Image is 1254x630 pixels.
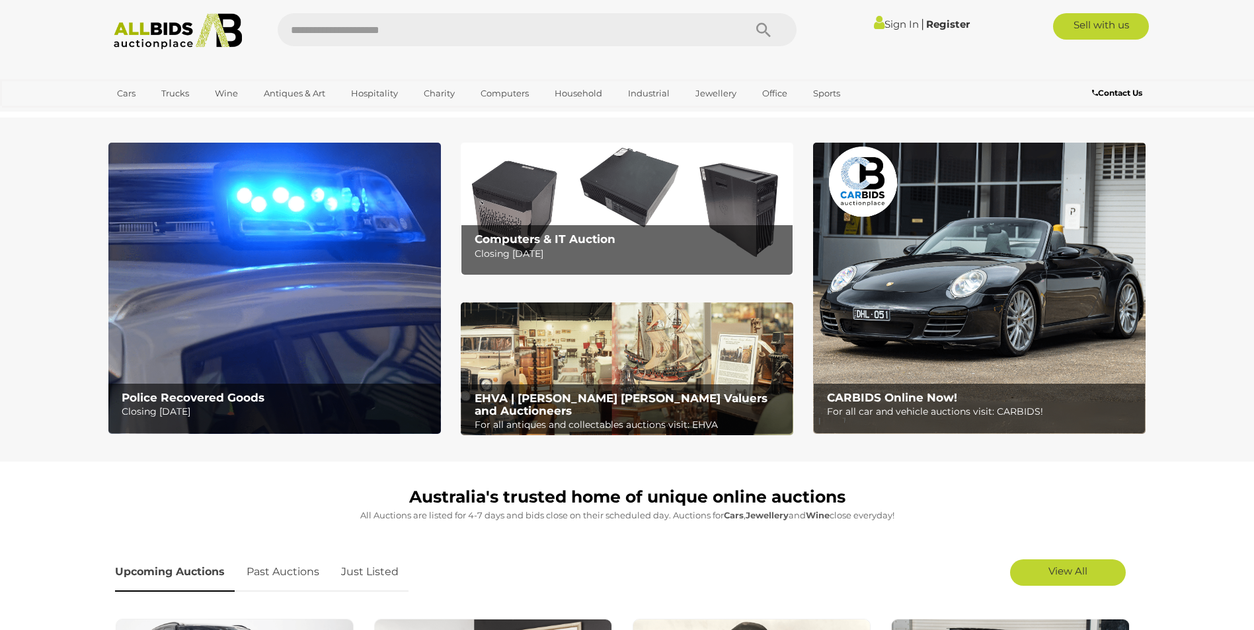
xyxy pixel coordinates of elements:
[806,510,830,520] strong: Wine
[926,18,970,30] a: Register
[461,302,793,436] a: EHVA | Evans Hastings Valuers and Auctioneers EHVA | [PERSON_NAME] [PERSON_NAME] Valuers and Auct...
[813,143,1146,434] img: CARBIDS Online Now!
[255,83,334,104] a: Antiques & Art
[619,83,678,104] a: Industrial
[206,83,247,104] a: Wine
[122,403,433,420] p: Closing [DATE]
[108,143,441,434] a: Police Recovered Goods Police Recovered Goods Closing [DATE]
[461,143,793,275] img: Computers & IT Auction
[827,403,1138,420] p: For all car and vehicle auctions visit: CARBIDS!
[813,143,1146,434] a: CARBIDS Online Now! CARBIDS Online Now! For all car and vehicle auctions visit: CARBIDS!
[1048,565,1087,577] span: View All
[115,553,235,592] a: Upcoming Auctions
[804,83,849,104] a: Sports
[472,83,537,104] a: Computers
[827,391,957,404] b: CARBIDS Online Now!
[331,553,409,592] a: Just Listed
[237,553,329,592] a: Past Auctions
[108,83,144,104] a: Cars
[730,13,797,46] button: Search
[115,508,1140,523] p: All Auctions are listed for 4-7 days and bids close on their scheduled day. Auctions for , and cl...
[746,510,789,520] strong: Jewellery
[687,83,745,104] a: Jewellery
[122,391,264,404] b: Police Recovered Goods
[475,246,786,262] p: Closing [DATE]
[475,392,767,417] b: EHVA | [PERSON_NAME] [PERSON_NAME] Valuers and Auctioneers
[546,83,611,104] a: Household
[475,232,615,246] b: Computers & IT Auction
[153,83,198,104] a: Trucks
[921,17,924,31] span: |
[724,510,744,520] strong: Cars
[475,417,786,433] p: For all antiques and collectables auctions visit: EHVA
[461,302,793,436] img: EHVA | Evans Hastings Valuers and Auctioneers
[874,18,919,30] a: Sign In
[1053,13,1149,40] a: Sell with us
[415,83,463,104] a: Charity
[1010,559,1126,586] a: View All
[342,83,407,104] a: Hospitality
[754,83,796,104] a: Office
[1092,86,1146,100] a: Contact Us
[1092,88,1142,98] b: Contact Us
[115,488,1140,507] h1: Australia's trusted home of unique online auctions
[461,143,793,275] a: Computers & IT Auction Computers & IT Auction Closing [DATE]
[108,104,219,126] a: [GEOGRAPHIC_DATA]
[108,143,441,434] img: Police Recovered Goods
[106,13,250,50] img: Allbids.com.au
